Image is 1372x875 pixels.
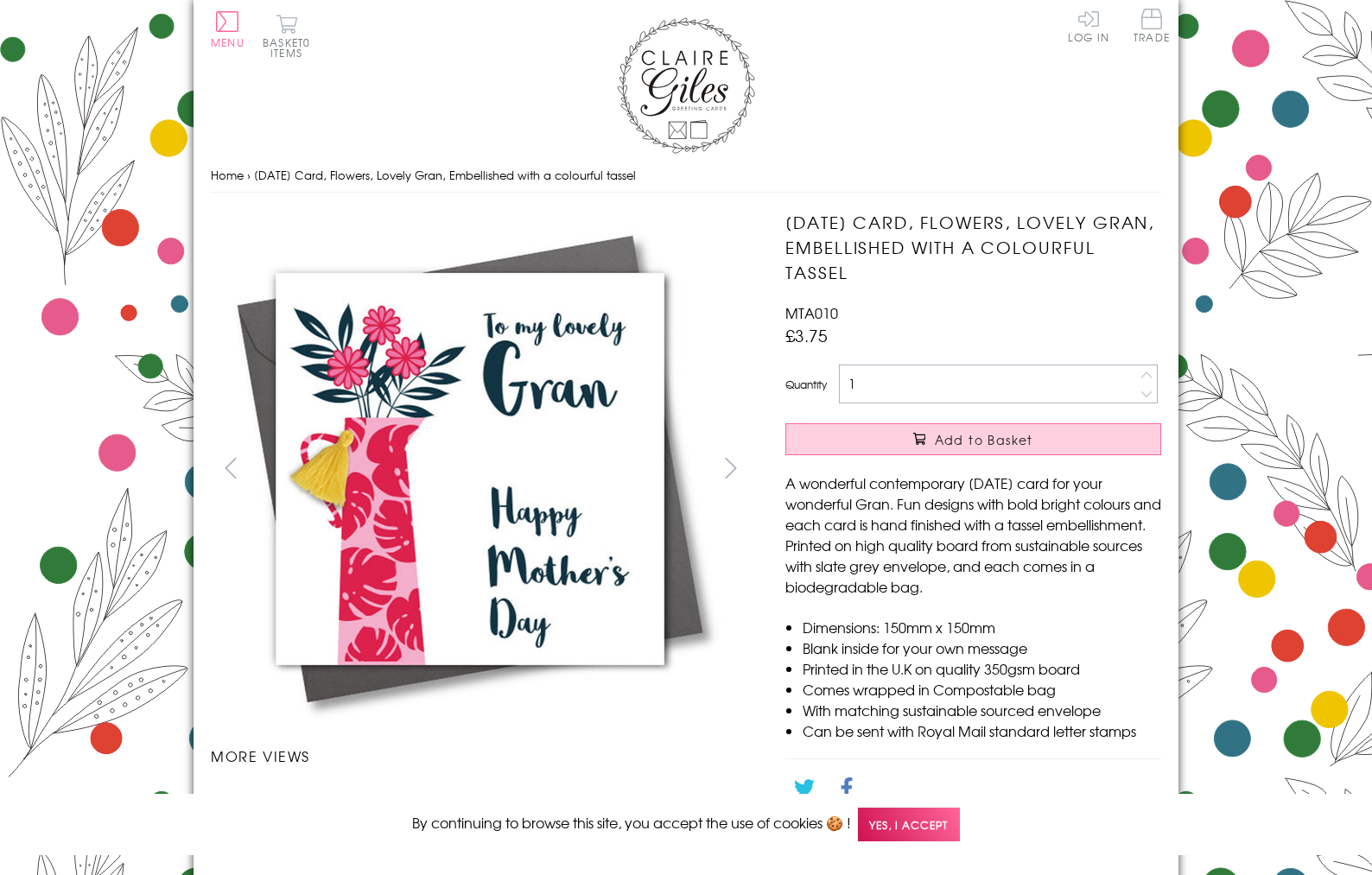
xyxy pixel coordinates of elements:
[803,679,1161,700] li: Comes wrapped in Compostable bag
[785,210,1161,284] h1: [DATE] Card, Flowers, Lovely Gran, Embellished with a colourful tassel
[785,323,828,347] span: £3.75
[616,783,751,821] li: Carousel Page 4
[935,431,1033,448] span: Add to Basket
[617,17,755,154] img: Claire Giles Greetings Cards
[211,783,346,821] li: Carousel Page 1 (Current Slide)
[211,35,245,50] span: Menu
[785,423,1161,455] button: Add to Basket
[803,617,1161,637] li: Dimensions: 150mm x 150mm
[785,472,1161,597] p: A wonderful contemporary [DATE] card for your wonderful Gran. Fun designs with bold bright colour...
[211,448,250,487] button: prev
[211,167,244,183] a: Home
[803,658,1161,679] li: Printed in the U.K on quality 350gsm board
[751,210,1269,728] img: Mother's Day Card, Flowers, Lovely Gran, Embellished with a colourful tassel
[270,35,310,60] span: 0 items
[1134,9,1170,42] span: Trade
[480,783,615,821] li: Carousel Page 3
[1134,9,1170,46] a: Trade
[785,377,827,392] label: Quantity
[211,158,1161,193] nav: breadcrumbs
[211,11,245,48] button: Menu
[1068,9,1109,42] a: Log In
[785,302,838,323] span: MTA010
[211,783,751,821] ul: Carousel Pagination
[211,745,751,766] h3: More views
[254,167,636,183] span: [DATE] Card, Flowers, Lovely Gran, Embellished with a colourful tassel
[803,720,1161,741] li: Can be sent with Royal Mail standard letter stamps
[803,637,1161,658] li: Blank inside for your own message
[803,700,1161,720] li: With matching sustainable sourced envelope
[858,808,960,841] span: Yes, I accept
[712,448,751,487] button: next
[247,167,251,183] span: ›
[346,783,480,821] li: Carousel Page 2
[211,210,729,728] img: Mother's Day Card, Flowers, Lovely Gran, Embellished with a colourful tassel
[263,14,310,58] button: Basket0 items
